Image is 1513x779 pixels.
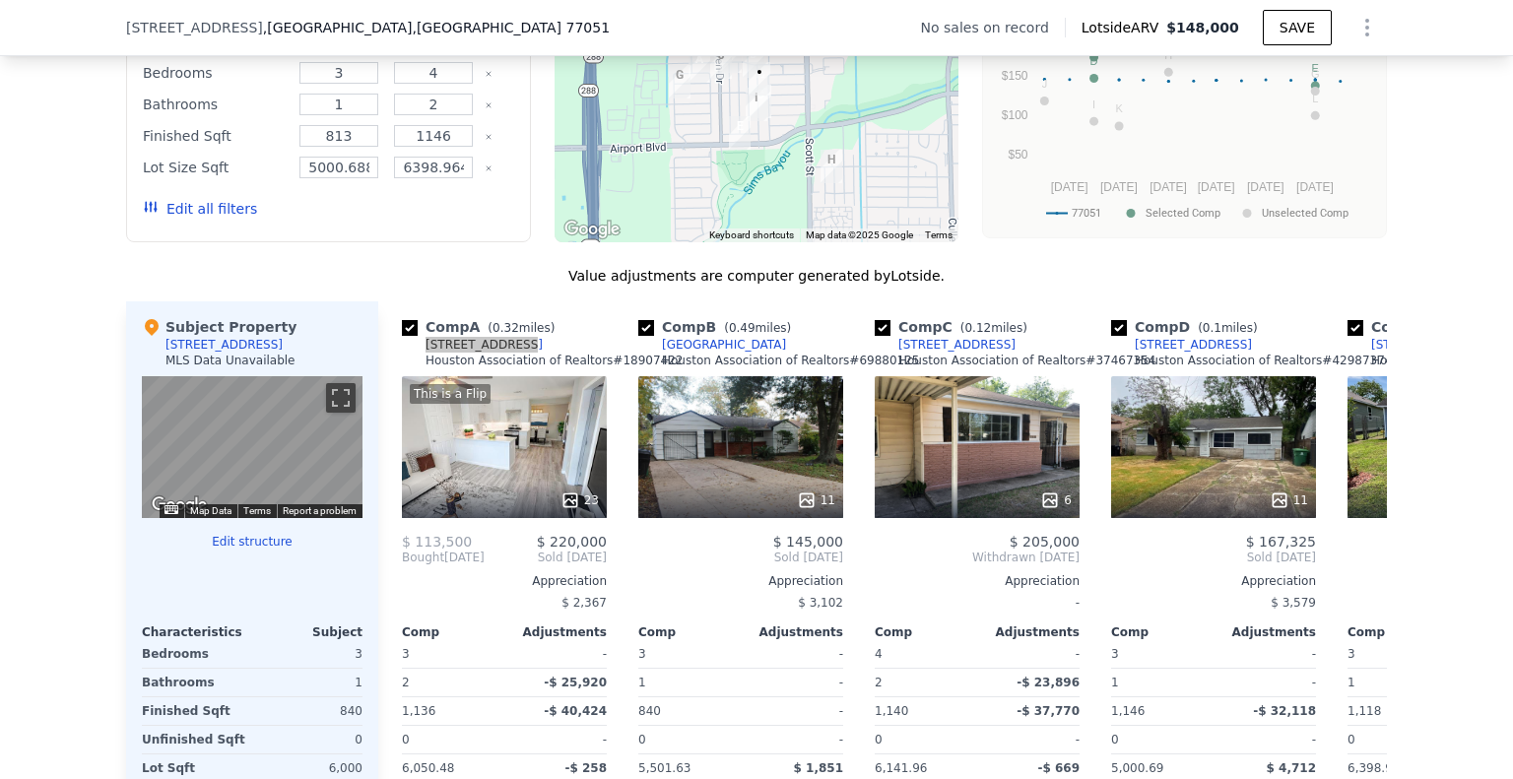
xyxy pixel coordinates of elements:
[1348,647,1355,661] span: 3
[1217,726,1316,753] div: -
[1111,317,1266,337] div: Comp D
[559,217,625,242] a: Open this area in Google Maps (opens a new window)
[729,321,756,335] span: 0.49
[493,321,519,335] span: 0.32
[402,733,410,747] span: 0
[1267,761,1316,775] span: $ 4,712
[1150,180,1187,194] text: [DATE]
[508,640,607,668] div: -
[142,697,248,725] div: Finished Sqft
[1190,321,1265,335] span: ( miles)
[402,337,543,353] a: [STREET_ADDRESS]
[638,317,799,337] div: Comp B
[813,142,850,191] div: 10902 Long Gate Dr
[402,647,410,661] span: 3
[875,761,927,775] span: 6,141.96
[741,54,778,103] div: 10217 Chesterfield Dr
[1217,669,1316,696] div: -
[875,624,977,640] div: Comp
[1348,733,1355,747] span: 0
[142,376,362,518] div: Street View
[638,573,843,589] div: Appreciation
[1111,647,1119,661] span: 3
[256,726,362,753] div: 0
[560,490,599,510] div: 23
[1253,704,1316,718] span: -$ 32,118
[638,669,737,696] div: 1
[1348,669,1446,696] div: 1
[741,624,843,640] div: Adjustments
[798,596,843,610] span: $ 3,102
[1203,321,1221,335] span: 0.1
[953,321,1035,335] span: ( miles)
[1111,704,1145,718] span: 1,146
[402,550,444,565] span: Bought
[681,41,718,91] div: 3113 Corksie St
[638,337,786,353] a: [GEOGRAPHIC_DATA]
[252,624,362,640] div: Subject
[1017,704,1080,718] span: -$ 37,770
[143,122,288,150] div: Finished Sqft
[1348,8,1387,47] button: Show Options
[661,57,698,106] div: 3010 Chimira Ln
[1111,669,1210,696] div: 1
[243,505,271,516] a: Terms
[1135,353,1392,368] div: Houston Association of Realtors # 42987374
[638,550,843,565] span: Sold [DATE]
[544,704,607,718] span: -$ 40,424
[875,733,883,747] span: 0
[1111,337,1252,353] a: [STREET_ADDRESS]
[165,353,296,368] div: MLS Data Unavailable
[745,697,843,725] div: -
[1008,148,1027,162] text: $50
[1090,55,1098,67] text: D
[126,18,263,37] span: [STREET_ADDRESS]
[638,624,741,640] div: Comp
[402,669,500,696] div: 2
[256,697,362,725] div: 840
[402,624,504,640] div: Comp
[504,624,607,640] div: Adjustments
[898,337,1016,353] div: [STREET_ADDRESS]
[1270,490,1308,510] div: 11
[638,704,661,718] span: 840
[1135,337,1252,353] div: [STREET_ADDRESS]
[190,504,231,518] button: Map Data
[283,505,357,516] a: Report a problem
[263,18,610,37] span: , [GEOGRAPHIC_DATA]
[485,101,493,109] button: Clear
[745,726,843,753] div: -
[537,534,607,550] span: $ 220,000
[1017,676,1080,689] span: -$ 23,896
[480,321,562,335] span: ( miles)
[1002,69,1028,83] text: $150
[508,726,607,753] div: -
[485,164,493,172] button: Clear
[875,317,1035,337] div: Comp C
[142,669,248,696] div: Bathrooms
[773,534,843,550] span: $ 145,000
[1312,62,1319,74] text: E
[256,669,362,696] div: 1
[745,640,843,668] div: -
[1111,761,1163,775] span: 5,000.69
[1217,640,1316,668] div: -
[485,70,493,78] button: Clear
[716,321,799,335] span: ( miles)
[1311,68,1320,80] text: G
[875,337,1016,353] a: [STREET_ADDRESS]
[1348,317,1500,337] div: Comp E
[1263,10,1332,45] button: SAVE
[126,266,1387,286] div: Value adjustments are computer generated by Lotside .
[1111,733,1119,747] span: 0
[402,573,607,589] div: Appreciation
[402,704,435,718] span: 1,136
[426,337,543,353] div: [STREET_ADDRESS]
[164,505,178,514] button: Keyboard shortcuts
[142,726,248,753] div: Unfinished Sqft
[638,761,691,775] span: 5,501.63
[143,91,288,118] div: Bathrooms
[142,317,296,337] div: Subject Property
[721,108,758,158] div: 3334 Airport Blvd
[981,726,1080,753] div: -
